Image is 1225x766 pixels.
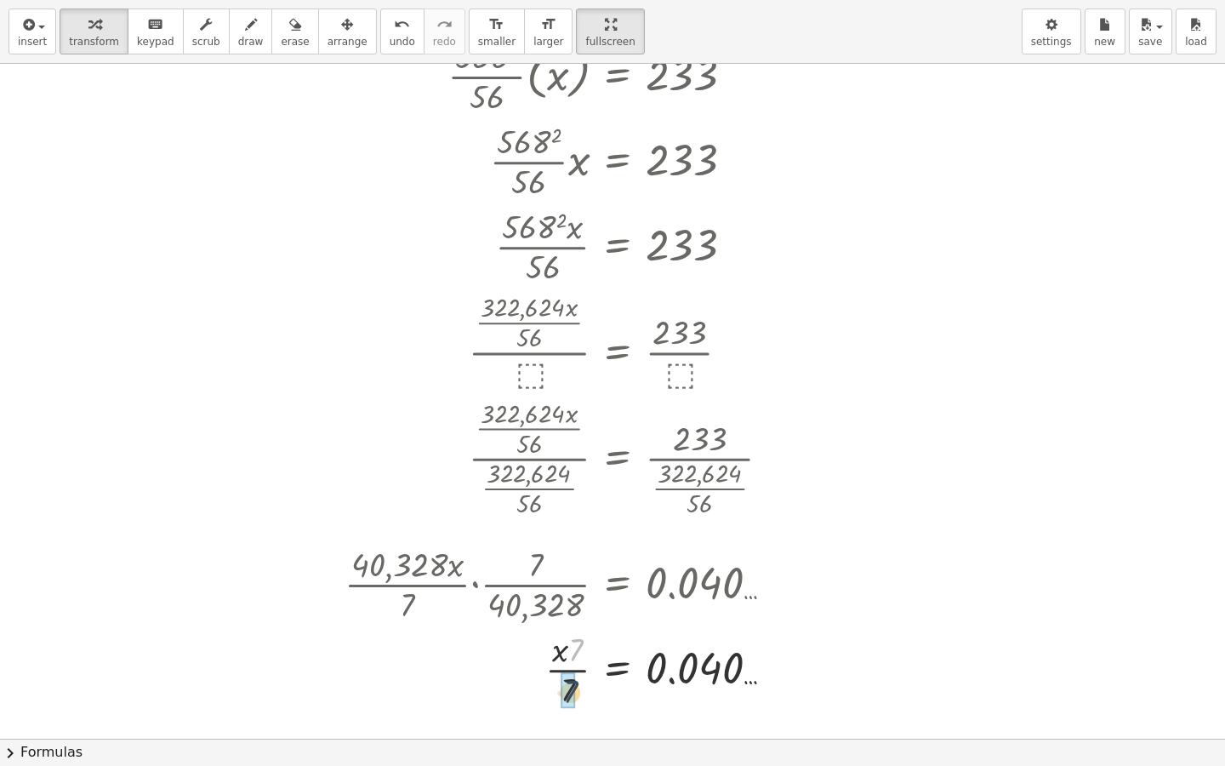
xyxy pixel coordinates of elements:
i: redo [436,14,453,35]
button: settings [1022,9,1081,54]
span: new [1094,36,1115,48]
span: draw [238,36,264,48]
span: fullscreen [585,36,635,48]
button: insert [9,9,56,54]
span: keypad [137,36,174,48]
span: larger [533,36,563,48]
button: redoredo [424,9,465,54]
span: load [1185,36,1207,48]
i: format_size [488,14,504,35]
i: keyboard [147,14,163,35]
i: format_size [540,14,556,35]
button: draw [229,9,273,54]
button: keyboardkeypad [128,9,184,54]
i: undo [394,14,410,35]
span: redo [433,36,456,48]
span: insert [18,36,47,48]
button: arrange [318,9,377,54]
span: save [1138,36,1162,48]
span: settings [1031,36,1072,48]
button: format_sizesmaller [469,9,525,54]
span: scrub [192,36,220,48]
button: fullscreen [576,9,644,54]
button: new [1085,9,1125,54]
button: save [1129,9,1172,54]
span: arrange [328,36,367,48]
button: format_sizelarger [524,9,573,54]
span: erase [281,36,309,48]
button: undoundo [380,9,424,54]
span: smaller [478,36,516,48]
span: undo [390,36,415,48]
button: erase [271,9,318,54]
button: load [1176,9,1216,54]
button: scrub [183,9,230,54]
button: transform [60,9,128,54]
span: transform [69,36,119,48]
